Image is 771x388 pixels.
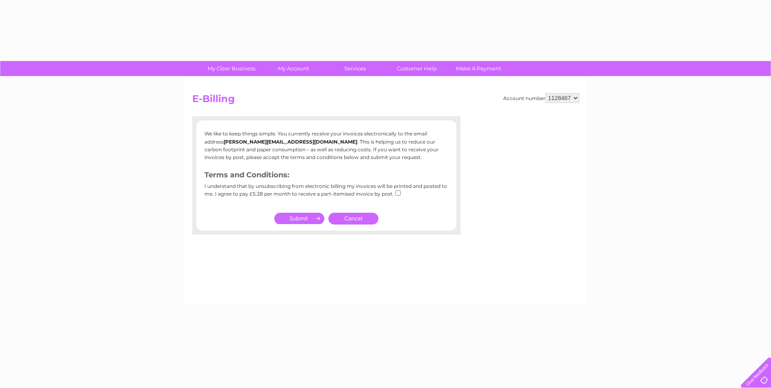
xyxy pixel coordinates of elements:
[260,61,327,76] a: My Account
[383,61,450,76] a: Customer Help
[445,61,512,76] a: Make A Payment
[321,61,389,76] a: Services
[198,61,265,76] a: My Clear Business
[328,213,378,225] a: Cancel
[204,183,448,203] div: I understand that by unsubscribing from electronic billing my invoices will be printed and posted...
[503,93,579,103] div: Account number
[192,93,579,109] h2: E-Billing
[274,213,324,224] input: Submit
[224,139,357,145] b: [PERSON_NAME][EMAIL_ADDRESS][DOMAIN_NAME]
[204,169,448,183] h3: Terms and Conditions:
[204,130,448,161] p: We like to keep things simple. You currently receive your invoices electronically to the email ad...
